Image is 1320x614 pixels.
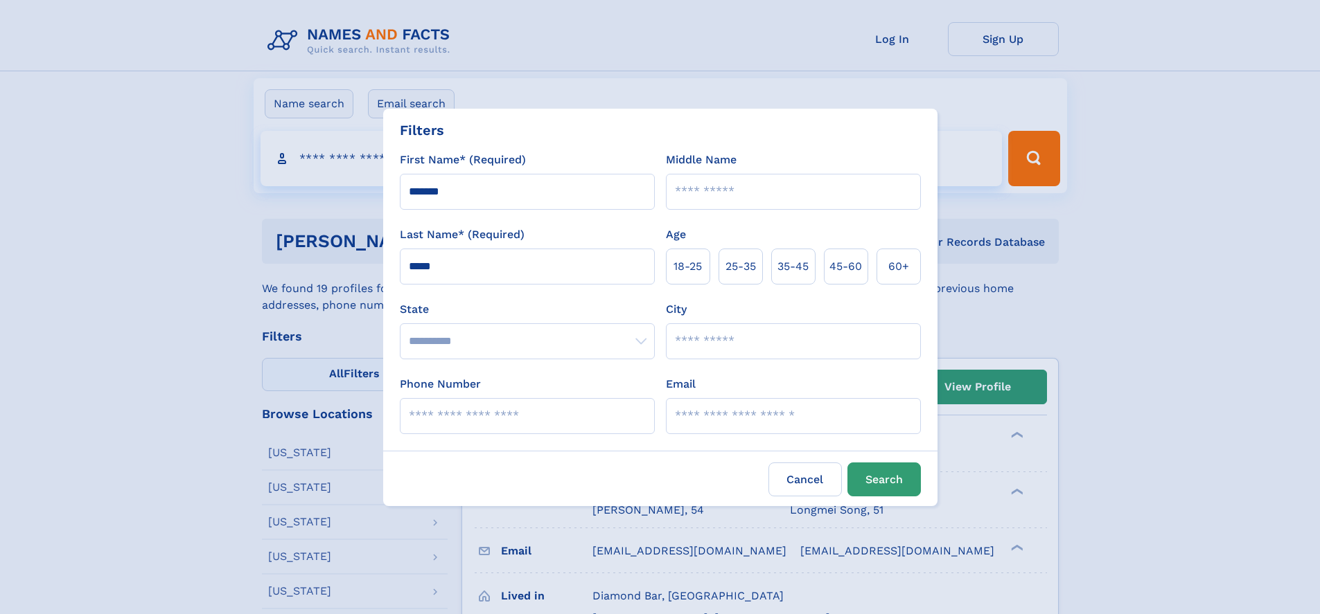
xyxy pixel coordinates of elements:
div: Filters [400,120,444,141]
label: Cancel [768,462,842,496]
label: Last Name* (Required) [400,226,525,243]
button: Search [847,462,921,496]
span: 18‑25 [674,258,702,275]
label: City [666,301,687,318]
label: State [400,301,655,318]
span: 45‑60 [829,258,862,275]
label: Middle Name [666,152,737,168]
label: Phone Number [400,376,481,392]
span: 60+ [888,258,909,275]
span: 25‑35 [725,258,756,275]
label: First Name* (Required) [400,152,526,168]
span: 35‑45 [777,258,809,275]
label: Age [666,226,686,243]
label: Email [666,376,696,392]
